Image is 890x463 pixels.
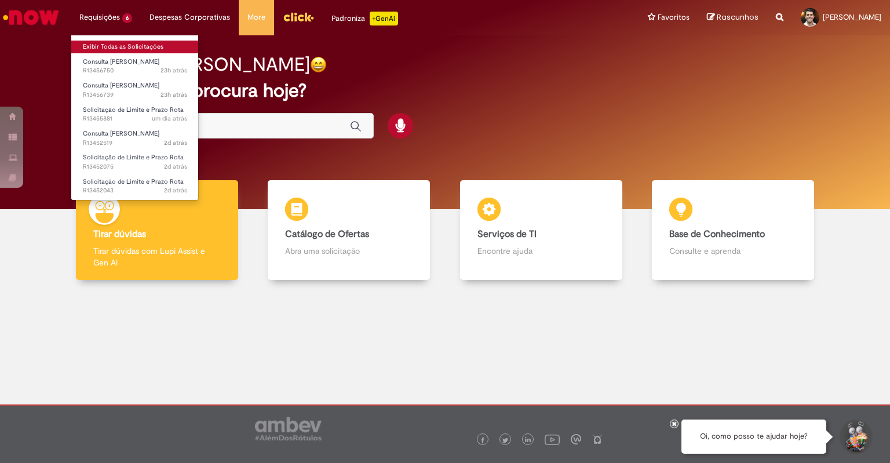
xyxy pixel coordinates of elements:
time: 27/08/2025 13:45:16 [164,138,187,147]
span: Favoritos [658,12,690,23]
a: Aberto R13456739 : Consulta Serasa [71,79,199,101]
img: logo_footer_linkedin.png [525,437,531,444]
span: [PERSON_NAME] [823,12,881,22]
span: Rascunhos [717,12,758,23]
time: 28/08/2025 10:38:32 [161,90,187,99]
span: R13455881 [83,114,187,123]
img: logo_footer_youtube.png [545,432,560,447]
b: Tirar dúvidas [93,228,146,240]
h2: Bom dia, [PERSON_NAME] [88,54,310,75]
span: R13452519 [83,138,187,148]
h2: O que você procura hoje? [88,81,803,101]
a: Base de Conhecimento Consulte e aprenda [637,180,830,280]
a: Rascunhos [707,12,758,23]
a: Tirar dúvidas Tirar dúvidas com Lupi Assist e Gen Ai [61,180,253,280]
button: Iniciar Conversa de Suporte [838,420,873,454]
b: Base de Conhecimento [669,228,765,240]
span: Solicitação de Limite e Prazo Rota [83,153,184,162]
p: +GenAi [370,12,398,25]
a: Aberto R13452519 : Consulta Serasa [71,127,199,149]
img: logo_footer_naosei.png [592,434,603,444]
span: 23h atrás [161,90,187,99]
span: 6 [122,13,132,23]
img: click_logo_yellow_360x200.png [283,8,314,25]
span: 2d atrás [164,162,187,171]
ul: Requisições [71,35,199,200]
p: Tirar dúvidas com Lupi Assist e Gen Ai [93,245,221,268]
span: Consulta [PERSON_NAME] [83,81,159,90]
span: Consulta [PERSON_NAME] [83,57,159,66]
span: More [247,12,265,23]
span: um dia atrás [152,114,187,123]
a: Aberto R13456750 : Consulta Serasa [71,56,199,77]
span: Despesas Corporativas [149,12,230,23]
span: 2d atrás [164,138,187,147]
a: Catálogo de Ofertas Abra uma solicitação [253,180,446,280]
p: Abra uma solicitação [285,245,413,257]
time: 27/08/2025 11:57:15 [164,162,187,171]
span: Requisições [79,12,120,23]
p: Encontre ajuda [477,245,605,257]
div: Padroniza [331,12,398,25]
a: Serviços de TI Encontre ajuda [445,180,637,280]
span: R13456750 [83,66,187,75]
a: Exibir Todas as Solicitações [71,41,199,53]
span: Solicitação de Limite e Prazo Rota [83,105,184,114]
b: Catálogo de Ofertas [285,228,369,240]
time: 28/08/2025 08:51:24 [152,114,187,123]
img: logo_footer_workplace.png [571,434,581,444]
img: happy-face.png [310,56,327,73]
a: Aberto R13455881 : Solicitação de Limite e Prazo Rota [71,104,199,125]
span: R13452075 [83,162,187,172]
span: Solicitação de Limite e Prazo Rota [83,177,184,186]
img: logo_footer_ambev_rotulo_gray.png [255,417,322,440]
img: logo_footer_twitter.png [502,438,508,443]
span: 2d atrás [164,186,187,195]
div: Oi, como posso te ajudar hoje? [681,420,826,454]
span: Consulta [PERSON_NAME] [83,129,159,138]
img: ServiceNow [1,6,61,29]
span: R13452043 [83,186,187,195]
span: R13456739 [83,90,187,100]
a: Aberto R13452043 : Solicitação de Limite e Prazo Rota [71,176,199,197]
time: 28/08/2025 10:39:44 [161,66,187,75]
p: Consulte e aprenda [669,245,797,257]
img: logo_footer_facebook.png [480,438,486,443]
a: Aberto R13452075 : Solicitação de Limite e Prazo Rota [71,151,199,173]
span: 23h atrás [161,66,187,75]
b: Serviços de TI [477,228,537,240]
time: 27/08/2025 11:51:09 [164,186,187,195]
